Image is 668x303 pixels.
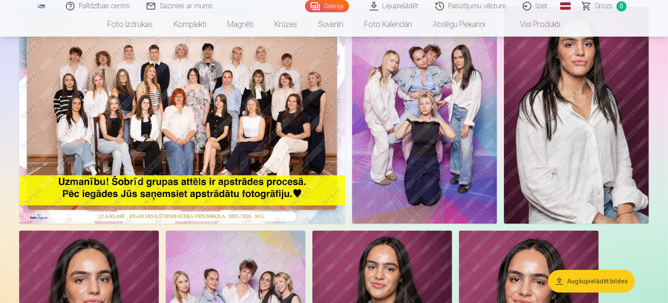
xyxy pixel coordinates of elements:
a: Suvenīri [308,12,354,37]
a: Magnēti [217,12,264,37]
a: Visi produkti [496,12,571,37]
span: Grozs [595,1,613,11]
a: Krūzes [264,12,308,37]
a: Foto izdrukas [97,12,164,37]
button: Augšupielādēt bildes [548,270,635,293]
img: /fa1 [37,3,46,9]
a: Komplekti [164,12,217,37]
a: Foto kalendāri [354,12,423,37]
a: Atslēgu piekariņi [423,12,496,37]
span: 0 [617,1,627,11]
